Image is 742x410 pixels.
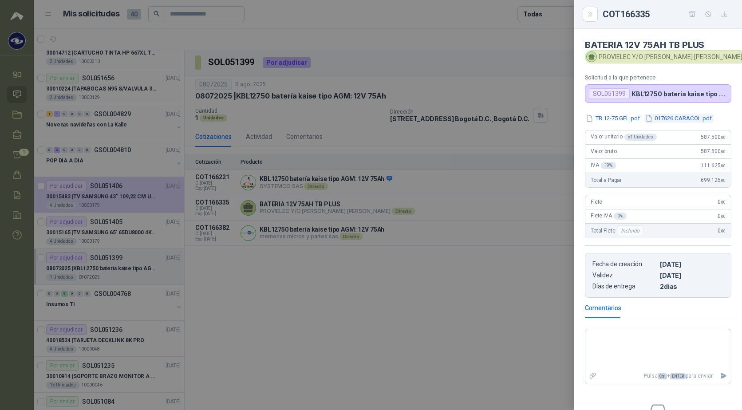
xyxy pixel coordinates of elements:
span: 699.125 [701,177,726,183]
p: Fecha de creación [592,260,656,268]
span: Valor unitario [591,134,657,141]
span: 587.500 [701,134,726,140]
p: [DATE] [660,260,724,268]
span: ,00 [720,163,726,168]
span: Total a Pagar [591,177,622,183]
span: Flete IVA [591,213,627,220]
p: KBL12750 batería kaise tipo AGM: 12V 75Ah [631,90,727,98]
span: IVA [591,162,616,169]
span: 587.500 [701,148,726,154]
p: Días de entrega [592,283,656,290]
button: TB 12-75 GEL.pdf [585,114,641,123]
span: 0 [718,228,726,234]
div: SOL051399 [589,88,630,99]
button: Close [585,9,596,20]
div: 19 % [601,162,616,169]
p: Validez [592,272,656,279]
span: ,00 [720,135,726,140]
span: 0 [718,199,726,205]
span: ,00 [720,214,726,219]
button: Enviar [716,368,731,384]
p: Solicitud a la que pertenece [585,74,731,81]
button: 017626 CARACOL.pdf [644,114,713,123]
span: 111.625 [701,162,726,169]
span: Ctrl [658,373,667,379]
div: Comentarios [585,303,621,313]
h4: BATERIA 12V 75AH TB PLUS [585,39,731,50]
span: Total Flete [591,225,645,236]
div: COT166335 [603,7,731,21]
div: 0 % [614,213,627,220]
div: Incluido [617,225,643,236]
span: ,00 [720,200,726,205]
p: [DATE] [660,272,724,279]
p: Pulsa + para enviar [600,368,717,384]
span: ,00 [720,229,726,233]
div: x 1 Unidades [624,134,657,141]
span: ,00 [720,178,726,183]
span: ENTER [670,373,686,379]
span: Flete [591,199,602,205]
span: ,00 [720,149,726,154]
span: 0 [718,213,726,219]
span: Valor bruto [591,148,616,154]
p: 2 dias [660,283,724,290]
